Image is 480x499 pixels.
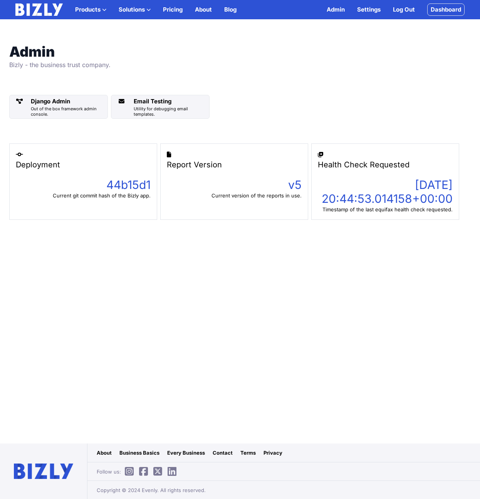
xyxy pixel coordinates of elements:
[427,3,465,16] a: Dashboard
[213,449,233,457] a: Contact
[318,206,453,213] div: Timestamp of the last equifax health check requested.
[167,449,205,457] a: Every Business
[97,449,112,457] a: About
[119,5,151,14] button: Solutions
[393,5,415,14] a: Log Out
[97,468,180,475] span: Follow us:
[167,192,302,199] div: Current version of the reports in use.
[16,178,151,192] div: 44b15d1
[9,59,260,70] p: Bizly - the business trust company.
[119,449,159,457] a: Business Basics
[16,192,151,199] div: Current git commit hash of the Bizly app.
[263,449,282,457] a: Privacy
[75,5,106,14] button: Products
[111,95,210,119] a: Email Testing Utility for debugging email templates.
[357,5,381,14] a: Settings
[318,159,453,170] div: Health Check Requested
[16,159,151,170] div: Deployment
[224,5,237,14] a: Blog
[240,449,256,457] a: Terms
[318,178,453,206] div: [DATE] 20:44:53.014158+00:00
[163,5,183,14] a: Pricing
[195,5,212,14] a: About
[167,159,302,170] div: Report Version
[134,97,206,106] div: Email Testing
[327,5,345,14] a: Admin
[134,106,206,117] div: Utility for debugging email templates.
[167,178,302,192] div: v5
[31,97,104,106] div: Django Admin
[9,44,260,59] h1: Admin
[97,486,206,494] span: Copyright © 2024 Evenly. All rights reserved.
[31,106,104,117] div: Out of the box framework admin console.
[9,95,108,119] a: Django Admin Out of the box framework admin console.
